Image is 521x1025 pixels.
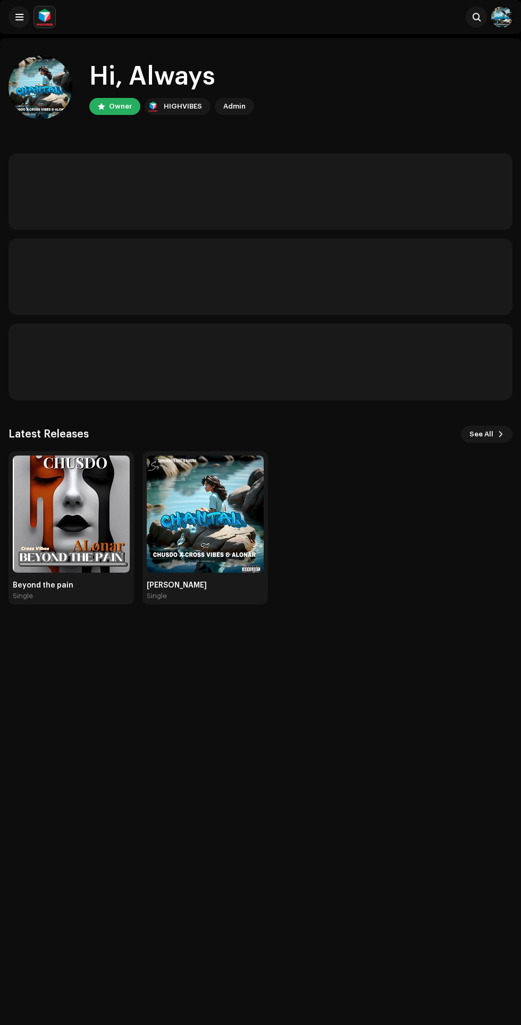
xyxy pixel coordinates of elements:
div: Single [13,592,33,600]
img: 06558eb7-0748-4c56-a638-be79f5861381 [147,456,264,573]
div: Admin [223,100,246,113]
img: 6398a20c-9774-4d65-b59f-61f4656ee149 [13,456,130,573]
div: HIGHVIBES [164,100,202,113]
div: Owner [109,100,132,113]
div: Hi, Always [89,60,254,94]
h3: Latest Releases [9,426,89,443]
img: b0b2e603-e0dd-4d00-941e-d3d0124915d9 [9,55,72,119]
div: [PERSON_NAME] [147,581,264,590]
img: feab3aad-9b62-475c-8caf-26f15a9573ee [147,100,159,113]
img: feab3aad-9b62-475c-8caf-26f15a9573ee [34,6,55,28]
div: Beyond the pain [13,581,130,590]
img: b0b2e603-e0dd-4d00-941e-d3d0124915d9 [491,6,512,28]
div: Single [147,592,167,600]
button: See All [461,426,512,443]
span: See All [469,424,493,445]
